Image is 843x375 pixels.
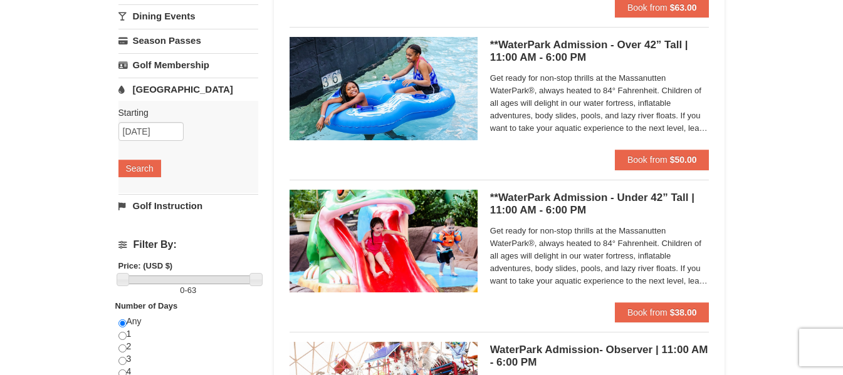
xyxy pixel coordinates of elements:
label: Starting [118,106,249,119]
strong: $63.00 [670,3,697,13]
h4: Filter By: [118,239,258,250]
img: 6619917-738-d4d758dd.jpg [290,190,478,292]
img: 6619917-726-5d57f225.jpg [290,37,478,140]
span: Book from [627,3,668,13]
span: Get ready for non-stop thrills at the Massanutten WaterPark®, always heated to 84° Fahrenheit. Ch... [490,72,709,135]
h5: WaterPark Admission- Observer | 11:00 AM - 6:00 PM [490,344,709,369]
button: Book from $50.00 [615,150,709,170]
button: Book from $38.00 [615,302,709,322]
span: 0 [180,285,184,295]
span: 63 [187,285,196,295]
span: Book from [627,155,668,165]
a: Golf Membership [118,53,258,76]
h5: **WaterPark Admission - Under 42” Tall | 11:00 AM - 6:00 PM [490,192,709,217]
strong: Price: (USD $) [118,261,173,270]
h5: **WaterPark Admission - Over 42” Tall | 11:00 AM - 6:00 PM [490,39,709,64]
label: - [118,284,258,297]
a: Dining Events [118,4,258,28]
strong: $50.00 [670,155,697,165]
a: Golf Instruction [118,194,258,217]
strong: Number of Days [115,301,178,311]
button: Search [118,160,161,177]
span: Book from [627,307,668,317]
strong: $38.00 [670,307,697,317]
span: Get ready for non-stop thrills at the Massanutten WaterPark®, always heated to 84° Fahrenheit. Ch... [490,225,709,287]
a: [GEOGRAPHIC_DATA] [118,78,258,101]
a: Season Passes [118,29,258,52]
